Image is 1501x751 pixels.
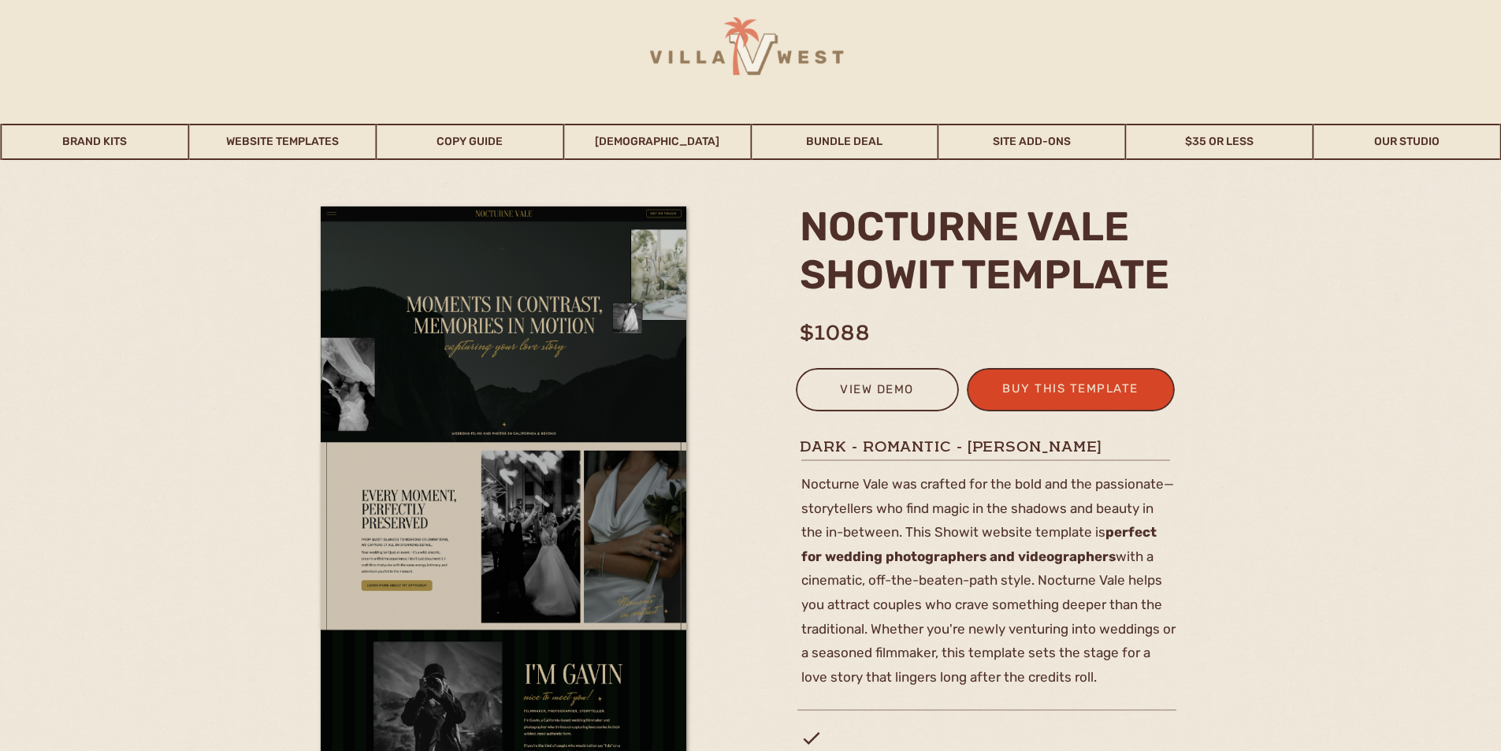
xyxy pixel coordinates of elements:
[377,124,563,160] a: Copy Guide
[801,524,1157,564] b: perfect for wedding photographers and videographers
[189,124,375,160] a: Website Templates
[800,437,1175,456] h1: dark - romantic - [PERSON_NAME]
[564,124,750,160] a: [DEMOGRAPHIC_DATA]
[800,318,927,337] h1: $1088
[1314,124,1500,160] a: Our Studio
[752,124,938,160] a: Bundle Deal
[800,203,1180,297] h2: nocturne vale Showit template
[2,124,188,160] a: Brand Kits
[939,124,1125,160] a: Site Add-Ons
[806,379,949,405] a: view demo
[994,378,1148,404] a: buy this template
[1127,124,1313,160] a: $35 or Less
[801,472,1176,682] p: Nocturne Vale was crafted for the bold and the passionate— storytellers who find magic in the sha...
